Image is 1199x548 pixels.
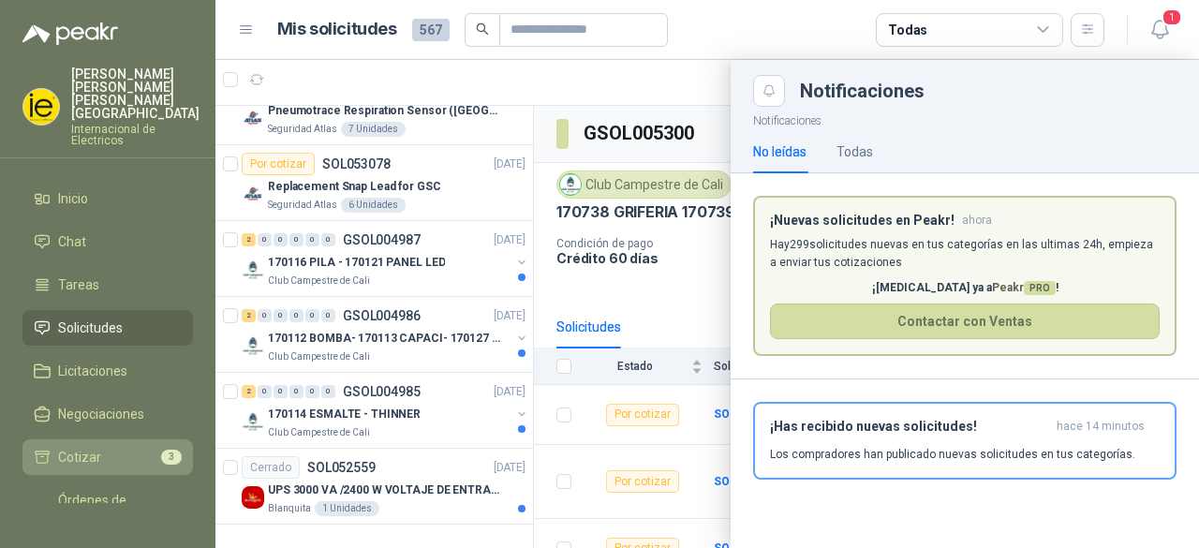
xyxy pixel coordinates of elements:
span: Negociaciones [58,404,144,424]
h1: Mis solicitudes [277,16,397,43]
span: hace 14 minutos [1057,419,1145,435]
a: Inicio [22,181,193,216]
button: Contactar con Ventas [770,304,1160,339]
span: Tareas [58,274,99,295]
a: Solicitudes [22,310,193,346]
span: 1 [1162,8,1182,26]
span: Solicitudes [58,318,123,338]
span: Cotizar [58,447,101,467]
span: Chat [58,231,86,252]
a: Cotizar3 [22,439,193,475]
a: Órdenes de Compra [22,482,193,539]
a: Licitaciones [22,353,193,389]
span: Inicio [58,188,88,209]
button: 1 [1143,13,1177,47]
a: Chat [22,224,193,259]
p: Los compradores han publicado nuevas solicitudes en tus categorías. [770,446,1135,463]
a: Tareas [22,267,193,303]
img: Logo peakr [22,22,118,45]
span: Órdenes de Compra [58,490,175,531]
h3: ¡Has recibido nuevas solicitudes! [770,419,1049,435]
span: PRO [1024,281,1056,295]
p: [PERSON_NAME] [PERSON_NAME] [PERSON_NAME][GEOGRAPHIC_DATA] [71,67,200,120]
span: Licitaciones [58,361,127,381]
span: ahora [962,213,992,229]
button: Close [753,75,785,107]
span: Peakr [992,281,1056,294]
div: Notificaciones [800,81,1177,100]
p: ¡[MEDICAL_DATA] ya a ! [770,279,1160,297]
div: Todas [888,20,927,40]
a: Negociaciones [22,396,193,432]
span: search [476,22,489,36]
img: Company Logo [23,89,59,125]
button: ¡Has recibido nuevas solicitudes!hace 14 minutos Los compradores han publicado nuevas solicitudes... [753,402,1177,480]
h3: ¡Nuevas solicitudes en Peakr! [770,213,955,229]
span: 3 [161,450,182,465]
p: Notificaciones [731,107,1199,130]
div: No leídas [753,141,807,162]
p: Hay 299 solicitudes nuevas en tus categorías en las ultimas 24h, empieza a enviar tus cotizaciones [770,236,1160,272]
span: 567 [412,19,450,41]
div: Todas [836,141,873,162]
p: Internacional de Electricos [71,124,200,146]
